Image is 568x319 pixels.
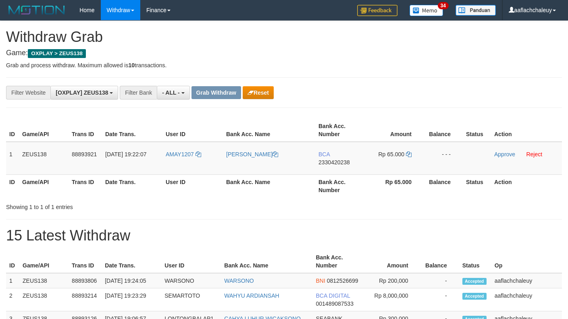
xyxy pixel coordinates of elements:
[221,250,312,273] th: Bank Acc. Name
[463,174,491,197] th: Status
[424,119,463,142] th: Balance
[69,288,102,311] td: 88893214
[312,250,362,273] th: Bank Acc. Number
[318,159,350,166] span: Copy 2330420238 to clipboard
[166,151,194,157] span: AMAY1207
[19,119,69,142] th: Game/API
[6,49,562,57] h4: Game:
[6,86,50,99] div: Filter Website
[456,5,496,16] img: panduan.png
[6,142,19,175] td: 1
[462,278,487,285] span: Accepted
[424,174,463,197] th: Balance
[161,288,221,311] td: SEMARTOTO
[316,292,350,299] span: BCA DIGITAL
[6,228,562,244] h1: 15 Latest Withdraw
[379,151,405,157] span: Rp 65.000
[6,61,562,69] p: Grab and process withdraw. Maximum allowed is transactions.
[494,151,515,157] a: Approve
[166,151,201,157] a: AMAY1207
[362,250,420,273] th: Amount
[19,273,69,288] td: ZEUS138
[19,288,69,311] td: ZEUS138
[316,300,353,307] span: Copy 001489087533 to clipboard
[105,151,146,157] span: [DATE] 19:22:07
[327,278,358,284] span: Copy 0812526699 to clipboard
[102,273,161,288] td: [DATE] 19:24:05
[162,89,180,96] span: - ALL -
[315,174,365,197] th: Bank Acc. Number
[6,288,19,311] td: 2
[491,119,562,142] th: Action
[362,288,420,311] td: Rp 8,000,000
[102,288,161,311] td: [DATE] 19:23:29
[424,142,463,175] td: - - -
[318,151,330,157] span: BCA
[50,86,118,99] button: [OXPLAY] ZEUS138
[491,250,562,273] th: Op
[491,288,562,311] td: aaflachchaleuy
[6,250,19,273] th: ID
[161,250,221,273] th: User ID
[157,86,189,99] button: - ALL -
[420,250,459,273] th: Balance
[102,250,161,273] th: Date Trans.
[6,29,562,45] h1: Withdraw Grab
[72,151,97,157] span: 88893921
[6,273,19,288] td: 1
[191,86,241,99] button: Grab Withdraw
[491,273,562,288] td: aaflachchaleuy
[6,119,19,142] th: ID
[102,174,162,197] th: Date Trans.
[224,278,254,284] a: WARSONO
[69,174,102,197] th: Trans ID
[410,5,443,16] img: Button%20Memo.svg
[357,5,397,16] img: Feedback.jpg
[526,151,542,157] a: Reject
[365,174,424,197] th: Rp 65.000
[223,174,315,197] th: Bank Acc. Name
[224,292,279,299] a: WAHYU ARDIANSAH
[28,49,86,58] span: OXPLAY > ZEUS138
[69,250,102,273] th: Trans ID
[226,151,278,157] a: [PERSON_NAME]
[243,86,274,99] button: Reset
[420,273,459,288] td: -
[463,119,491,142] th: Status
[316,278,325,284] span: BNI
[462,293,487,300] span: Accepted
[128,62,135,68] strong: 10
[438,2,449,9] span: 34
[19,250,69,273] th: Game/API
[459,250,491,273] th: Status
[162,174,223,197] th: User ID
[223,119,315,142] th: Bank Acc. Name
[406,151,412,157] a: Copy 65000 to clipboard
[56,89,108,96] span: [OXPLAY] ZEUS138
[120,86,157,99] div: Filter Bank
[491,174,562,197] th: Action
[69,119,102,142] th: Trans ID
[420,288,459,311] td: -
[19,142,69,175] td: ZEUS138
[6,4,67,16] img: MOTION_logo.png
[6,174,19,197] th: ID
[162,119,223,142] th: User ID
[6,200,231,211] div: Showing 1 to 1 of 1 entries
[102,119,162,142] th: Date Trans.
[69,273,102,288] td: 88893806
[19,174,69,197] th: Game/API
[365,119,424,142] th: Amount
[315,119,365,142] th: Bank Acc. Number
[362,273,420,288] td: Rp 200,000
[161,273,221,288] td: WARSONO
